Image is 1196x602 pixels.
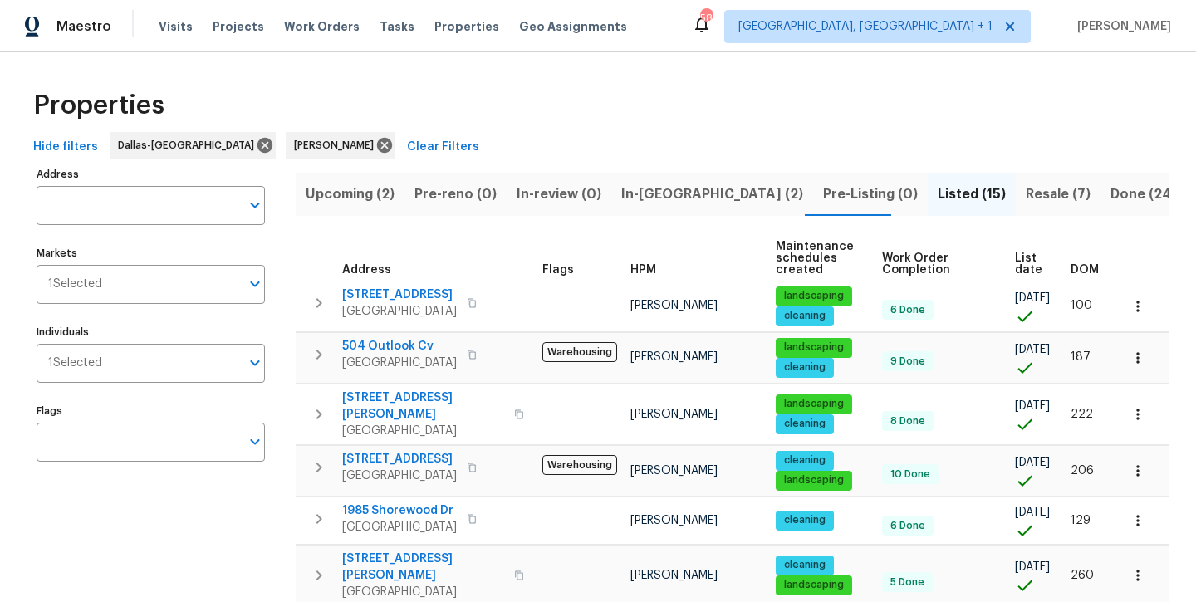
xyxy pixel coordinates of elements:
span: 1985 Shorewood Dr [342,502,457,519]
span: 5 Done [884,575,931,590]
span: landscaping [777,578,850,592]
span: Warehousing [542,455,617,475]
span: [PERSON_NAME] [630,409,718,420]
span: [STREET_ADDRESS] [342,451,457,467]
span: cleaning [777,309,832,323]
span: 206 [1071,465,1094,477]
button: Hide filters [27,132,105,163]
span: Dallas-[GEOGRAPHIC_DATA] [118,137,261,154]
span: 6 Done [884,303,932,317]
span: Upcoming (2) [306,183,395,206]
span: Address [342,264,391,276]
span: Resale (7) [1026,183,1091,206]
span: [DATE] [1015,507,1050,518]
span: [GEOGRAPHIC_DATA] [342,519,457,536]
span: In-[GEOGRAPHIC_DATA] (2) [621,183,803,206]
span: [GEOGRAPHIC_DATA] [342,584,504,600]
span: Maestro [56,18,111,35]
span: Geo Assignments [519,18,627,35]
span: [DATE] [1015,344,1050,355]
span: [DATE] [1015,292,1050,304]
span: [GEOGRAPHIC_DATA], [GEOGRAPHIC_DATA] + 1 [738,18,993,35]
span: [DATE] [1015,561,1050,573]
span: 9 Done [884,355,932,369]
span: Tasks [380,21,414,32]
button: Clear Filters [400,132,486,163]
span: cleaning [777,453,832,467]
span: cleaning [777,360,832,374]
button: Open [243,430,267,453]
span: 10 Done [884,467,937,482]
span: List date [1015,252,1042,276]
span: Done (249) [1110,183,1186,206]
span: Work Order Completion [882,252,987,276]
span: Pre-reno (0) [414,183,497,206]
span: landscaping [777,397,850,411]
span: [PERSON_NAME] [294,137,380,154]
span: landscaping [777,473,850,487]
span: Flags [542,264,574,276]
span: [PERSON_NAME] [630,515,718,526]
span: DOM [1071,264,1099,276]
button: Open [243,272,267,296]
span: Clear Filters [407,137,479,158]
span: [PERSON_NAME] [630,465,718,477]
span: [PERSON_NAME] [630,570,718,581]
div: [PERSON_NAME] [286,132,395,159]
span: Projects [213,18,264,35]
span: landscaping [777,289,850,303]
span: Properties [33,97,164,114]
div: 58 [700,10,712,27]
div: Dallas-[GEOGRAPHIC_DATA] [110,132,276,159]
label: Flags [37,406,265,416]
span: [STREET_ADDRESS][PERSON_NAME] [342,389,504,423]
span: 222 [1071,409,1093,420]
span: Maintenance schedules created [776,241,854,276]
span: Visits [159,18,193,35]
span: [PERSON_NAME] [630,351,718,363]
span: 100 [1071,300,1092,311]
span: [GEOGRAPHIC_DATA] [342,423,504,439]
label: Individuals [37,327,265,337]
span: 1 Selected [48,356,102,370]
span: cleaning [777,417,832,431]
span: 6 Done [884,519,932,533]
span: landscaping [777,340,850,355]
span: cleaning [777,513,832,527]
button: Open [243,193,267,217]
span: cleaning [777,558,832,572]
span: [STREET_ADDRESS] [342,286,457,303]
span: 260 [1071,570,1094,581]
span: [GEOGRAPHIC_DATA] [342,467,457,484]
span: Listed (15) [938,183,1006,206]
span: 129 [1071,515,1091,526]
span: 504 Outlook Cv [342,338,457,355]
span: Pre-Listing (0) [823,183,918,206]
span: Warehousing [542,342,617,362]
button: Open [243,351,267,374]
span: [GEOGRAPHIC_DATA] [342,355,457,371]
span: 187 [1071,351,1091,363]
span: In-review (0) [517,183,601,206]
span: [GEOGRAPHIC_DATA] [342,303,457,320]
label: Markets [37,248,265,258]
span: Properties [434,18,499,35]
span: [PERSON_NAME] [1071,18,1171,35]
span: 8 Done [884,414,932,428]
span: 1 Selected [48,277,102,291]
span: HPM [630,264,656,276]
span: Work Orders [284,18,360,35]
span: [PERSON_NAME] [630,300,718,311]
span: [DATE] [1015,457,1050,468]
span: [STREET_ADDRESS][PERSON_NAME] [342,551,504,584]
span: [DATE] [1015,400,1050,412]
label: Address [37,169,265,179]
span: Hide filters [33,137,98,158]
